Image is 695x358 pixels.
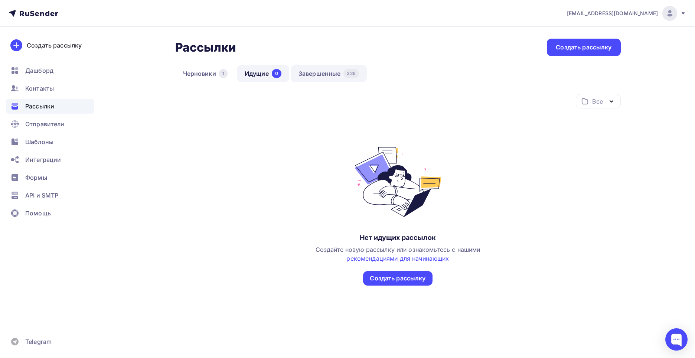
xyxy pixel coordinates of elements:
[6,117,94,131] a: Отправители
[25,137,53,146] span: Шаблоны
[6,99,94,114] a: Рассылки
[343,69,359,78] div: 326
[25,66,53,75] span: Дашборд
[25,173,47,182] span: Формы
[6,170,94,185] a: Формы
[27,41,82,50] div: Создать рассылку
[576,94,621,108] button: Все
[25,191,58,200] span: API и SMTP
[175,40,236,55] h2: Рассылки
[25,84,54,93] span: Контакты
[316,246,480,262] span: Создайте новую рассылку или ознакомьтесь с нашими
[360,233,436,242] div: Нет идущих рассылок
[592,97,603,106] div: Все
[556,43,611,52] div: Создать рассылку
[25,337,52,346] span: Telegram
[219,69,228,78] div: 1
[6,134,94,149] a: Шаблоны
[25,209,51,218] span: Помощь
[567,6,686,21] a: [EMAIL_ADDRESS][DOMAIN_NAME]
[370,274,425,283] div: Создать рассылку
[272,69,281,78] div: 0
[175,65,235,82] a: Черновики1
[567,10,658,17] span: [EMAIL_ADDRESS][DOMAIN_NAME]
[6,63,94,78] a: Дашборд
[291,65,367,82] a: Завершенные326
[25,155,61,164] span: Интеграции
[25,120,65,128] span: Отправители
[237,65,289,82] a: Идущие0
[6,81,94,96] a: Контакты
[25,102,54,111] span: Рассылки
[346,255,449,262] a: рекомендациями для начинающих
